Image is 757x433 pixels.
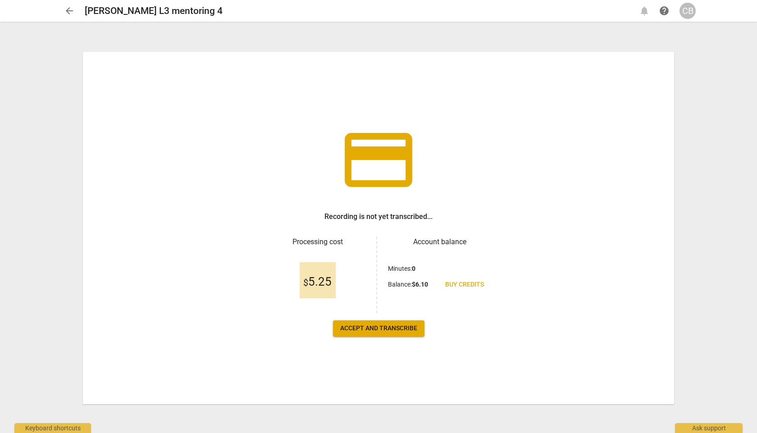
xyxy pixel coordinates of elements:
span: Accept and transcribe [340,324,417,333]
p: Balance : [388,280,428,289]
span: Buy credits [445,280,484,289]
h3: Recording is not yet transcribed... [324,211,433,222]
span: credit_card [338,119,419,201]
button: CB [679,3,696,19]
span: help [659,5,670,16]
div: Keyboard shortcuts [14,423,91,433]
a: Buy credits [438,277,491,293]
span: $ [303,277,308,288]
div: Ask support [675,423,743,433]
h2: [PERSON_NAME] L3 mentoring 4 [85,5,223,17]
button: Accept and transcribe [333,320,424,337]
span: 5.25 [303,275,332,289]
p: Minutes : [388,264,415,273]
span: arrow_back [64,5,75,16]
b: 0 [412,265,415,272]
a: Help [656,3,672,19]
b: $ 6.10 [412,281,428,288]
h3: Account balance [388,237,491,247]
h3: Processing cost [266,237,369,247]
